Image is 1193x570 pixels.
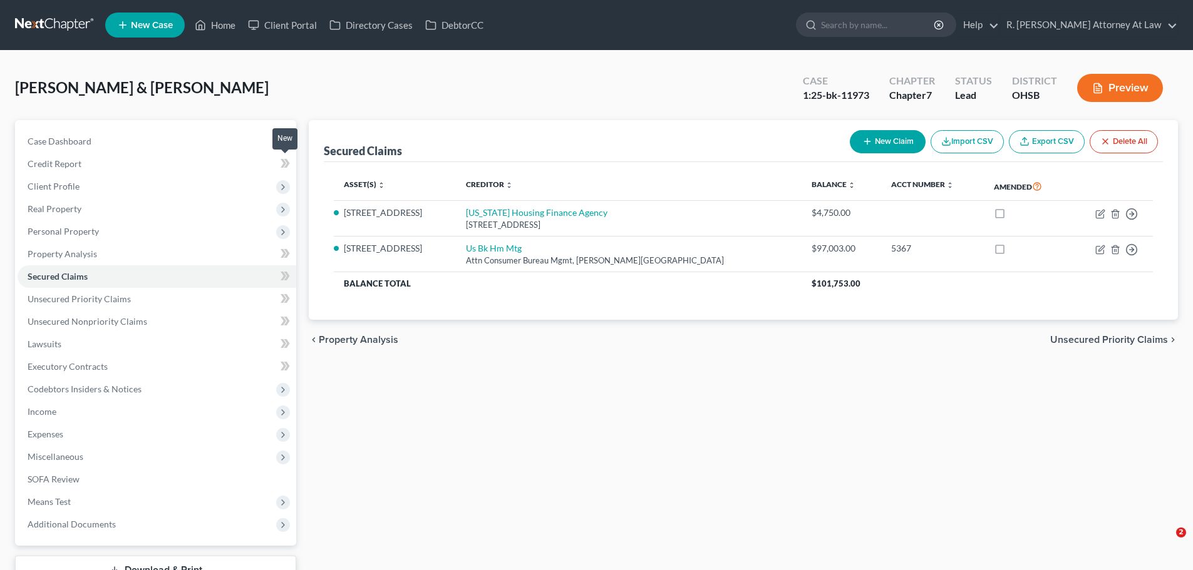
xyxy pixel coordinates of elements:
a: Balance unfold_more [812,180,855,189]
a: Executory Contracts [18,355,296,378]
button: Preview [1077,74,1163,102]
span: Secured Claims [28,271,88,282]
a: R. [PERSON_NAME] Attorney At Law [1000,14,1177,36]
div: Case [803,74,869,88]
div: District [1012,74,1057,88]
span: Income [28,406,56,417]
a: Us Bk Hm Mtg [466,243,522,253]
span: SOFA Review [28,474,80,484]
a: Asset(s) unfold_more [344,180,385,189]
span: 2 [1176,527,1186,537]
span: $101,753.00 [812,278,860,288]
a: Unsecured Nonpriority Claims [18,310,296,333]
i: chevron_right [1168,335,1178,345]
i: unfold_more [378,181,385,189]
span: Property Analysis [28,248,97,259]
div: Chapter [889,88,935,103]
span: Client Profile [28,181,80,191]
a: Acct Number unfold_more [891,180,954,189]
div: Attn Consumer Bureau Mgmt, [PERSON_NAME][GEOGRAPHIC_DATA] [466,255,792,267]
div: 5367 [891,242,974,255]
span: Executory Contracts [28,361,108,372]
i: chevron_left [309,335,319,345]
span: Unsecured Priority Claims [1050,335,1168,345]
button: chevron_left Property Analysis [309,335,398,345]
button: New Claim [850,130,926,153]
a: Export CSV [1009,130,1085,153]
div: $97,003.00 [812,242,871,255]
button: Unsecured Priority Claims chevron_right [1050,335,1178,345]
a: Credit Report [18,153,296,175]
i: unfold_more [848,181,855,189]
th: Amended [984,172,1068,201]
a: Creditor unfold_more [466,180,513,189]
a: DebtorCC [419,14,490,36]
div: New [272,128,297,149]
i: unfold_more [946,181,954,189]
div: $4,750.00 [812,206,871,219]
a: Unsecured Priority Claims [18,288,296,310]
button: Import CSV [931,130,1004,153]
span: New Case [131,21,173,30]
span: Unsecured Nonpriority Claims [28,316,147,327]
div: Lead [955,88,992,103]
span: Unsecured Priority Claims [28,293,131,304]
span: Lawsuits [28,338,61,349]
span: Expenses [28,429,63,439]
button: Delete All [1090,130,1158,153]
span: Credit Report [28,158,81,169]
div: OHSB [1012,88,1057,103]
a: Case Dashboard [18,130,296,153]
span: [PERSON_NAME] & [PERSON_NAME] [15,78,269,96]
a: Property Analysis [18,243,296,265]
span: Codebtors Insiders & Notices [28,384,142,394]
i: unfold_more [505,181,513,189]
div: Status [955,74,992,88]
div: Secured Claims [324,143,402,158]
a: Client Portal [242,14,323,36]
li: [STREET_ADDRESS] [344,242,446,255]
a: SOFA Review [18,468,296,491]
li: [STREET_ADDRESS] [344,206,446,219]
a: Home [189,14,242,36]
div: [STREET_ADDRESS] [466,219,792,231]
th: Balance Total [334,272,802,295]
a: Secured Claims [18,265,296,288]
span: Additional Documents [28,519,116,529]
span: Means Test [28,496,71,507]
a: Help [957,14,999,36]
a: [US_STATE] Housing Finance Agency [466,207,607,218]
input: Search by name... [821,13,936,36]
iframe: Intercom live chat [1150,527,1180,557]
a: Lawsuits [18,333,296,355]
span: Property Analysis [319,335,398,345]
a: Directory Cases [323,14,419,36]
span: 7 [926,89,932,101]
span: Real Property [28,203,81,214]
div: Chapter [889,74,935,88]
span: Case Dashboard [28,136,91,146]
span: Miscellaneous [28,451,83,462]
span: Personal Property [28,226,99,237]
div: 1:25-bk-11973 [803,88,869,103]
